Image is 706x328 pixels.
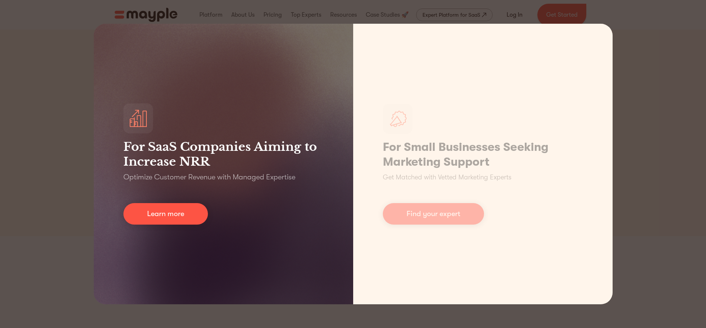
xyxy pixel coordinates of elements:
[383,140,583,169] h1: For Small Businesses Seeking Marketing Support
[123,203,208,225] a: Learn more
[383,172,511,182] p: Get Matched with Vetted Marketing Experts
[123,139,324,169] h3: For SaaS Companies Aiming to Increase NRR
[383,203,484,225] a: Find your expert
[123,172,295,182] p: Optimize Customer Revenue with Managed Expertise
